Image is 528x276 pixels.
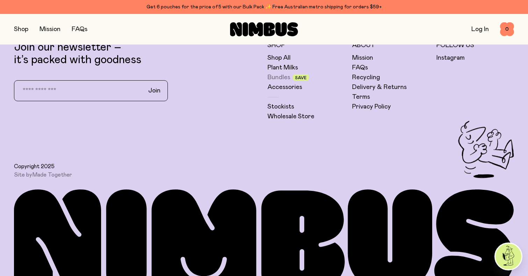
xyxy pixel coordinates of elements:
[267,41,345,50] h5: Shop
[267,54,291,62] a: Shop All
[267,73,290,82] a: Bundles
[436,41,514,50] h5: Follow Us
[267,112,314,121] a: Wholesale Store
[352,64,368,72] a: FAQs
[352,103,391,111] a: Privacy Policy
[14,41,261,66] p: Join our newsletter – it’s packed with goodness
[436,54,465,62] a: Instagram
[143,83,166,98] button: Join
[495,244,521,269] img: agent
[40,26,60,32] a: Mission
[500,22,514,36] button: 0
[352,54,373,62] a: Mission
[352,83,407,91] a: Delivery & Returns
[267,64,298,72] a: Plant Milks
[32,172,72,178] a: Made Together
[352,93,370,101] a: Terms
[352,73,380,82] a: Recycling
[352,41,430,50] h5: About
[267,83,302,91] a: Accessories
[72,26,87,32] a: FAQs
[14,3,514,11] div: Get 6 pouches for the price of 5 with our Bulk Pack ✨ Free Australian metro shipping for orders $59+
[471,26,489,32] a: Log In
[14,163,55,170] span: Copyright 2025
[14,171,72,178] span: Site by
[267,103,294,111] a: Stockists
[148,87,160,95] span: Join
[295,76,307,80] span: Save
